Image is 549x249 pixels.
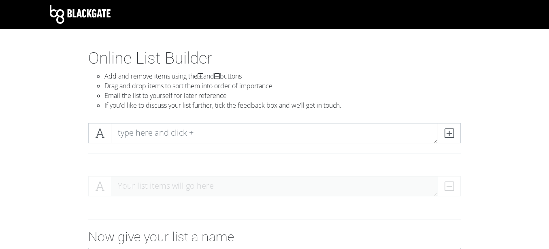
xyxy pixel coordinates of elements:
li: If you'd like to discuss your list further, tick the feedback box and we'll get in touch. [104,100,461,110]
li: Add and remove items using the and buttons [104,71,461,81]
li: Drag and drop items to sort them into order of importance [104,81,461,91]
h2: Now give your list a name [88,229,461,245]
h1: Online List Builder [88,49,461,68]
img: Blackgate [50,5,111,24]
li: Email the list to yourself for later reference [104,91,461,100]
